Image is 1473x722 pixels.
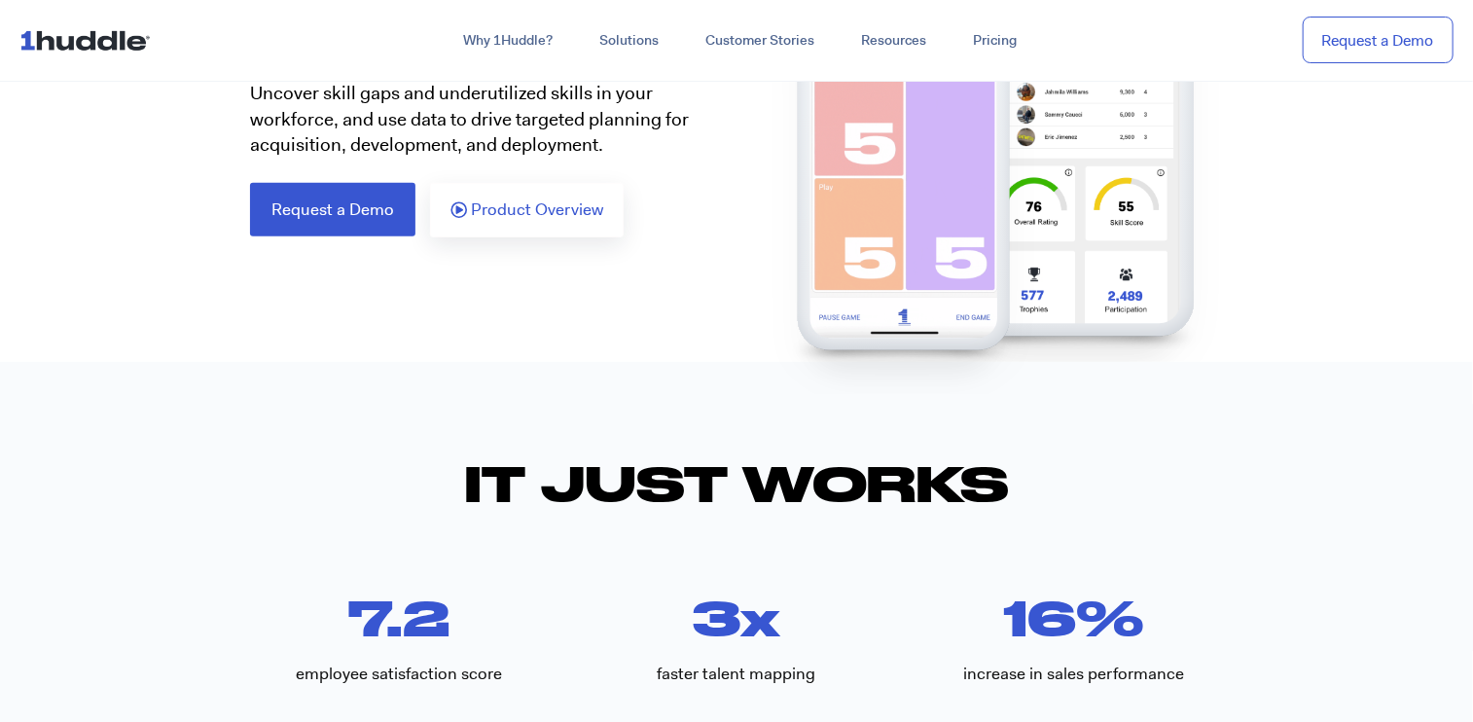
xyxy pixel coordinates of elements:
div: employee satisfaction score [231,640,568,706]
div: faster talent mapping [568,640,906,706]
span: x [740,594,905,640]
a: Request a Demo [250,183,415,236]
a: Resources [838,23,950,58]
a: Product Overview [430,183,624,237]
span: Product Overview [471,201,603,219]
div: increase in sales performance [905,640,1242,706]
span: 3 [693,594,740,640]
img: ... [19,21,159,58]
span: Request a Demo [271,201,394,218]
span: 16 [1003,594,1076,640]
a: Customer Stories [682,23,838,58]
span: % [1076,594,1242,640]
p: Uncover skill gaps and underutilized skills in your workforce, and use data to drive targeted pla... [250,81,722,159]
a: Solutions [576,23,682,58]
span: 7.2 [347,594,450,640]
a: Why 1Huddle? [440,23,576,58]
a: Request a Demo [1303,17,1454,64]
a: Pricing [950,23,1040,58]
